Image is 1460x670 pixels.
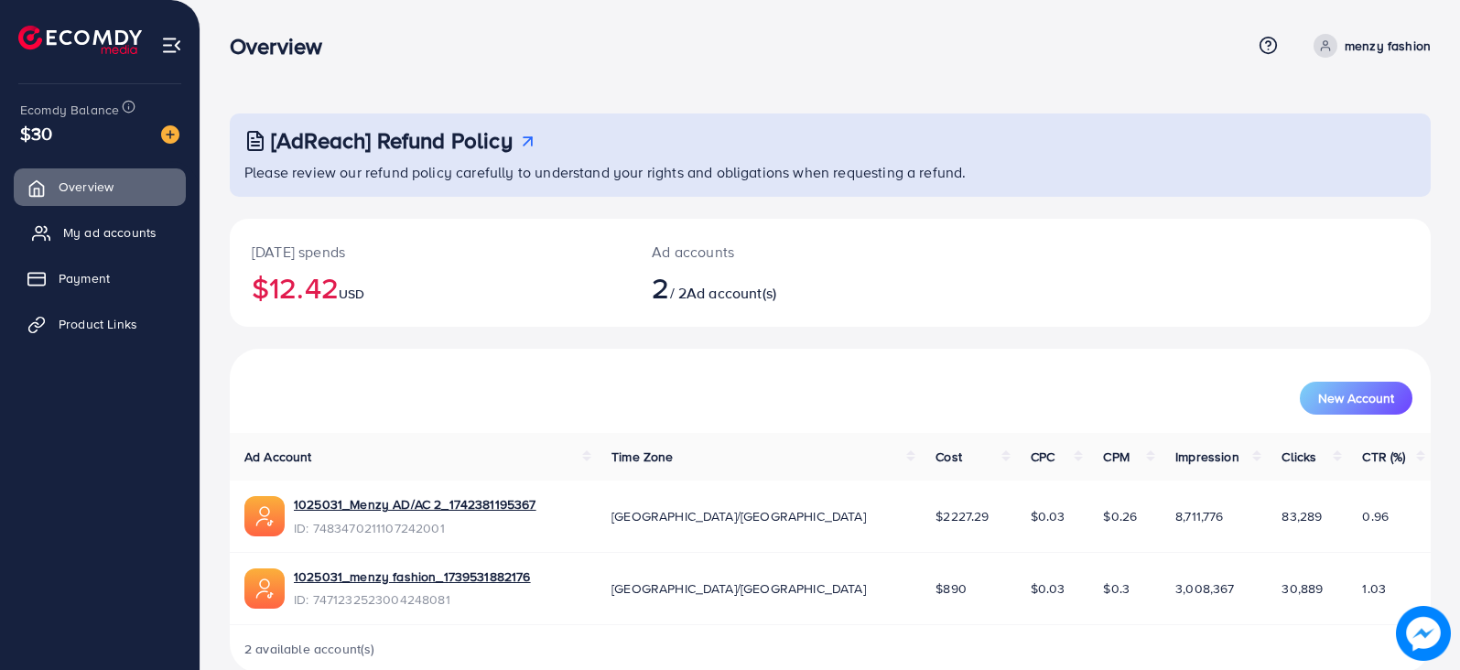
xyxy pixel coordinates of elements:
span: ID: 7471232523004248081 [294,590,531,609]
span: $30 [20,120,52,146]
h3: [AdReach] Refund Policy [271,127,513,154]
span: New Account [1318,392,1394,405]
h2: $12.42 [252,270,608,305]
span: Payment [59,269,110,287]
span: 30,889 [1282,579,1323,598]
span: 83,289 [1282,507,1322,525]
a: Payment [14,260,186,297]
span: CPM [1103,448,1129,466]
img: logo [18,26,142,54]
span: Impression [1175,448,1239,466]
a: Product Links [14,306,186,342]
img: ic-ads-acc.e4c84228.svg [244,496,285,536]
span: My ad accounts [63,223,157,242]
a: 1025031_Menzy AD/AC 2_1742381195367 [294,495,536,513]
span: $890 [935,579,967,598]
span: 3,008,367 [1175,579,1234,598]
span: Product Links [59,315,137,333]
img: ic-ads-acc.e4c84228.svg [244,568,285,609]
span: USD [339,285,364,303]
span: 8,711,776 [1175,507,1223,525]
span: $0.26 [1103,507,1137,525]
span: $0.03 [1031,579,1065,598]
a: Overview [14,168,186,205]
p: Please review our refund policy carefully to understand your rights and obligations when requesti... [244,161,1420,183]
span: Ad account(s) [687,283,776,303]
p: [DATE] spends [252,241,608,263]
span: 1.03 [1362,579,1386,598]
span: Ad Account [244,448,312,466]
button: New Account [1300,382,1412,415]
p: menzy fashion [1345,35,1431,57]
img: menu [161,35,182,56]
span: $2227.29 [935,507,989,525]
span: [GEOGRAPHIC_DATA]/[GEOGRAPHIC_DATA] [611,579,866,598]
span: ID: 7483470211107242001 [294,519,536,537]
a: 1025031_menzy fashion_1739531882176 [294,567,531,586]
span: Ecomdy Balance [20,101,119,119]
span: $0.3 [1103,579,1130,598]
span: [GEOGRAPHIC_DATA]/[GEOGRAPHIC_DATA] [611,507,866,525]
span: Cost [935,448,962,466]
img: image [1401,611,1446,656]
a: My ad accounts [14,214,186,251]
span: Overview [59,178,114,196]
h3: Overview [230,33,337,59]
span: CPC [1031,448,1054,466]
span: 2 available account(s) [244,640,375,658]
span: 0.96 [1362,507,1389,525]
img: image [161,125,179,144]
span: Time Zone [611,448,673,466]
a: menzy fashion [1306,34,1431,58]
span: Clicks [1282,448,1316,466]
span: 2 [652,266,669,308]
span: CTR (%) [1362,448,1405,466]
span: $0.03 [1031,507,1065,525]
p: Ad accounts [652,241,908,263]
h2: / 2 [652,270,908,305]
